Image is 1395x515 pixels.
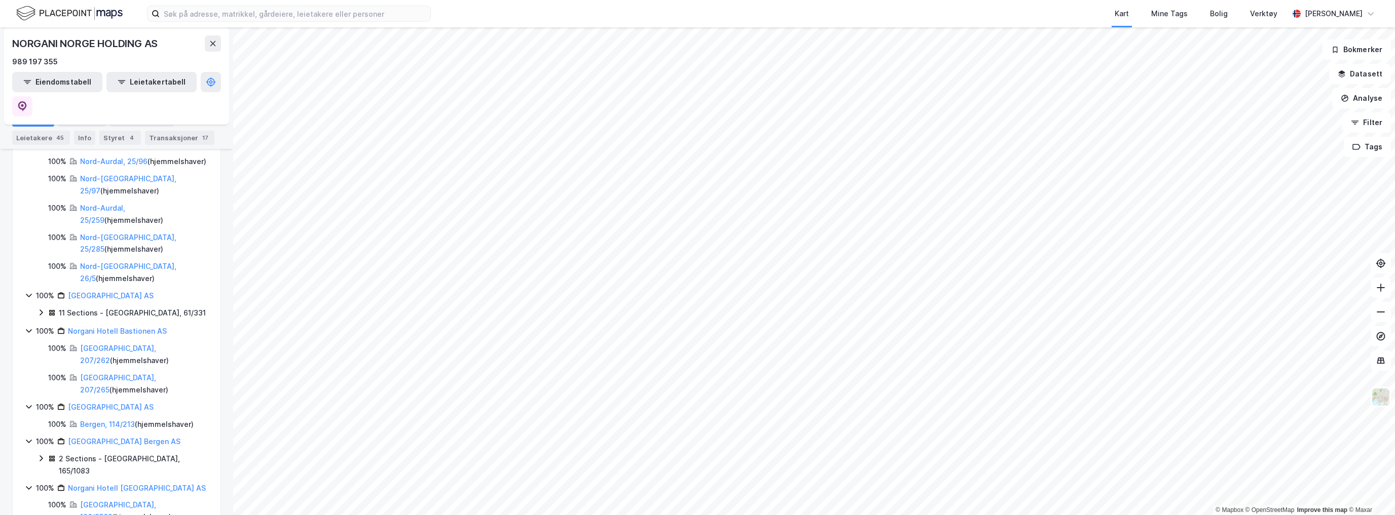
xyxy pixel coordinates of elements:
[48,499,66,511] div: 100%
[68,437,180,446] a: [GEOGRAPHIC_DATA] Bergen AS
[99,131,141,145] div: Styret
[80,231,208,256] div: ( hjemmelshaver )
[12,131,70,145] div: Leietakere
[48,231,66,244] div: 100%
[80,174,176,195] a: Nord-[GEOGRAPHIC_DATA], 25/97
[80,173,208,197] div: ( hjemmelshaver )
[48,342,66,354] div: 100%
[1297,506,1347,513] a: Improve this map
[12,56,58,68] div: 989 197 355
[1210,8,1228,20] div: Bolig
[80,373,156,394] a: [GEOGRAPHIC_DATA], 207/265
[160,6,430,21] input: Søk på adresse, matrikkel, gårdeiere, leietakere eller personer
[48,173,66,185] div: 100%
[1371,387,1390,407] img: Z
[80,262,176,283] a: Nord-[GEOGRAPHIC_DATA], 26/5
[36,325,54,337] div: 100%
[145,131,214,145] div: Transaksjoner
[12,72,102,92] button: Eiendomstabell
[59,307,206,319] div: 11 Sections - [GEOGRAPHIC_DATA], 61/331
[48,418,66,430] div: 100%
[74,131,95,145] div: Info
[1305,8,1363,20] div: [PERSON_NAME]
[80,260,208,285] div: ( hjemmelshaver )
[1344,137,1391,157] button: Tags
[80,418,194,430] div: ( hjemmelshaver )
[48,372,66,384] div: 100%
[36,290,54,302] div: 100%
[1216,506,1243,513] a: Mapbox
[80,202,208,226] div: ( hjemmelshaver )
[106,72,197,92] button: Leietakertabell
[16,5,123,22] img: logo.f888ab2527a4732fd821a326f86c7f29.svg
[1323,39,1391,60] button: Bokmerker
[80,344,156,365] a: [GEOGRAPHIC_DATA], 207/262
[12,35,160,52] div: NORGANI NORGE HOLDING AS
[1245,506,1295,513] a: OpenStreetMap
[1332,88,1391,108] button: Analyse
[48,155,66,168] div: 100%
[80,342,208,367] div: ( hjemmelshaver )
[1115,8,1129,20] div: Kart
[80,420,135,428] a: Bergen, 114/213
[80,233,176,254] a: Nord-[GEOGRAPHIC_DATA], 25/285
[68,327,167,335] a: Norgani Hotell Bastionen AS
[1329,64,1391,84] button: Datasett
[68,403,154,411] a: [GEOGRAPHIC_DATA] AS
[1250,8,1277,20] div: Verktøy
[80,155,206,168] div: ( hjemmelshaver )
[48,202,66,214] div: 100%
[48,260,66,272] div: 100%
[36,435,54,448] div: 100%
[68,484,206,492] a: Norgani Hotell [GEOGRAPHIC_DATA] AS
[1342,112,1391,133] button: Filter
[127,133,137,143] div: 4
[80,157,148,166] a: Nord-Aurdal, 25/96
[1344,466,1395,515] div: Kontrollprogram for chat
[59,453,208,477] div: 2 Sections - [GEOGRAPHIC_DATA], 165/1083
[36,482,54,494] div: 100%
[1344,466,1395,515] iframe: Chat Widget
[200,133,210,143] div: 17
[80,372,208,396] div: ( hjemmelshaver )
[68,291,154,300] a: [GEOGRAPHIC_DATA] AS
[80,204,125,224] a: Nord-Aurdal, 25/259
[36,401,54,413] div: 100%
[1151,8,1188,20] div: Mine Tags
[54,133,66,143] div: 45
